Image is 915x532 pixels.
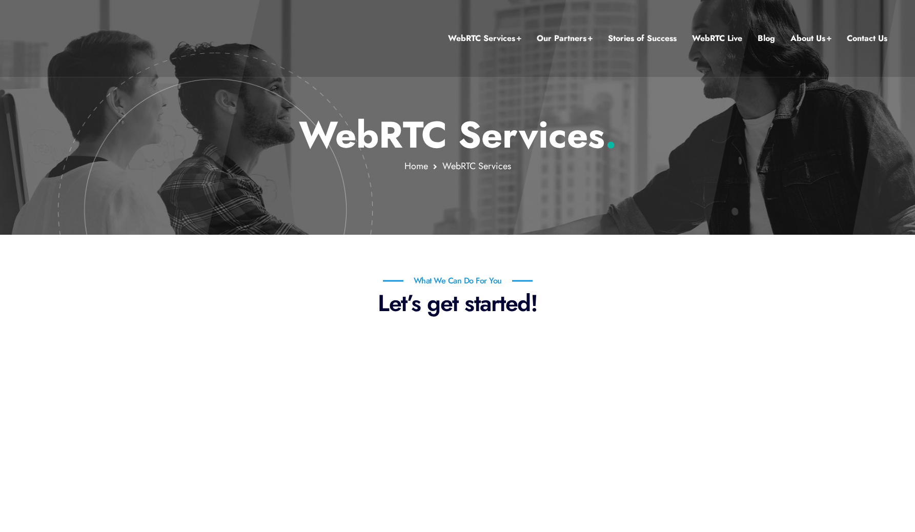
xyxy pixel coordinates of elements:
[537,32,593,45] a: Our Partners
[692,32,742,45] a: WebRTC Live
[605,108,617,161] span: .
[758,32,775,45] a: Blog
[442,159,511,173] span: WebRTC Services
[448,32,521,45] a: WebRTC Services
[608,32,677,45] a: Stories of Success
[158,289,758,317] p: Let’s get started!
[790,32,831,45] a: About Us
[847,32,887,45] a: Contact Us
[157,113,758,157] p: WebRTC Services
[383,277,533,285] h6: What We Can Do For You
[404,159,428,173] a: Home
